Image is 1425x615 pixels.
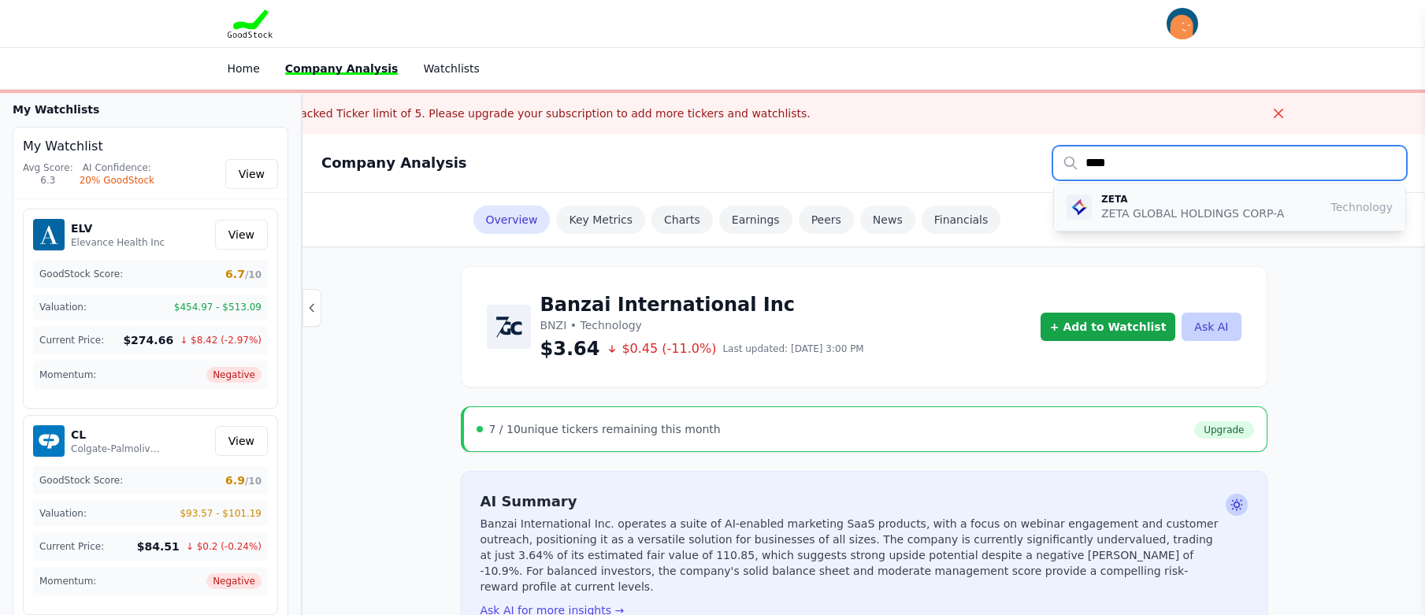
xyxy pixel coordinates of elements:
[1167,8,1198,39] img: invitee
[13,102,99,117] h3: My Watchlists
[23,161,73,174] div: Avg Score:
[39,334,104,346] span: Current Price:
[556,206,645,234] a: Key Metrics
[245,476,262,487] span: /10
[481,516,1219,595] p: Banzai International Inc. operates a suite of AI-enabled marketing SaaS products, with a focus on...
[606,339,716,358] span: $0.45 (-11.0%)
[186,540,262,553] span: ↓ $0.2 (-0.24%)
[180,507,262,520] span: $93.57 - $101.19
[651,206,713,234] a: Charts
[321,152,467,174] h2: Company Analysis
[137,539,180,554] span: $84.51
[71,427,165,443] h5: CL
[123,332,173,348] span: $274.66
[71,236,165,249] p: Elevance Health Inc
[39,507,87,520] span: Valuation:
[33,219,65,250] img: ELV
[23,137,278,156] h4: My Watchlist
[1101,206,1284,221] p: ZETA GLOBAL HOLDINGS CORP-A
[922,206,1001,234] a: Financials
[245,269,262,280] span: /10
[161,106,811,121] div: You have reached your Tracked Ticker limit of 5. Please upgrade your subscription to add more tic...
[1054,183,1405,231] button: ZETA ZETA ZETA GLOBAL HOLDINGS CORP-A Technology
[228,9,273,38] img: Goodstock Logo
[206,367,262,383] span: Negative
[215,426,268,456] a: View
[39,268,123,280] span: GoodStock Score:
[722,343,863,355] span: Last updated: [DATE] 3:00 PM
[39,575,96,587] span: Momentum:
[799,206,854,234] a: Peers
[39,474,123,487] span: GoodStock Score:
[540,336,600,361] span: $3.64
[174,301,262,313] span: $454.97 - $513.09
[225,159,278,189] a: View
[423,62,479,75] a: Watchlists
[80,161,154,174] div: AI Confidence:
[1101,193,1284,206] p: ZETA
[719,206,792,234] a: Earnings
[1182,313,1241,341] button: Ask AI
[540,292,864,317] h1: Banzai International Inc
[1041,313,1176,341] button: + Add to Watchlist
[206,573,262,589] span: Negative
[860,206,915,234] a: News
[1226,494,1248,516] span: Ask AI
[540,317,864,333] p: BNZI • Technology
[489,423,521,435] span: 7 / 10
[473,206,551,234] a: Overview
[1331,199,1393,215] span: Technology
[1266,101,1291,126] button: Close
[215,220,268,250] a: View
[489,421,721,437] div: unique tickers remaining this month
[71,443,165,455] p: Colgate-Palmolive Co
[225,472,262,488] span: 6.9
[487,305,531,349] img: Banzai International Inc Logo
[33,425,65,457] img: CL
[228,62,260,75] a: Home
[39,369,96,381] span: Momentum:
[180,334,262,346] span: ↓ $8.42 (-2.97%)
[80,174,154,187] div: 20% GoodStock
[1067,195,1092,220] img: ZETA
[285,62,399,75] a: Company Analysis
[1194,421,1253,439] a: Upgrade
[225,266,262,282] span: 6.7
[23,174,73,187] div: 6.3
[39,540,104,553] span: Current Price:
[39,301,87,313] span: Valuation:
[71,220,165,236] h5: ELV
[481,491,1219,513] h2: AI Summary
